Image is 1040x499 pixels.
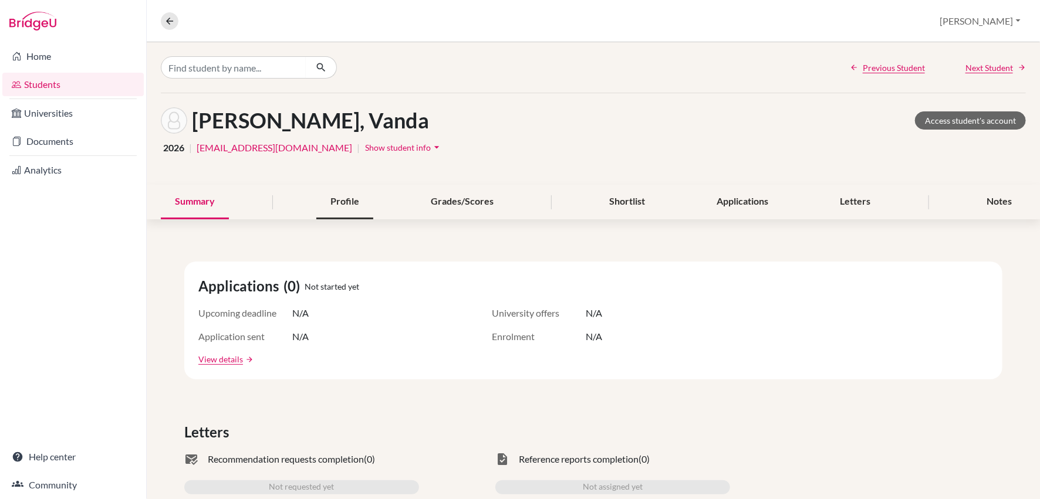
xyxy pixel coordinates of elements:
[161,56,306,79] input: Find student by name...
[192,108,429,133] h1: [PERSON_NAME], Vanda
[305,280,359,293] span: Not started yet
[2,473,144,497] a: Community
[826,185,885,219] div: Letters
[639,452,650,466] span: (0)
[365,142,431,152] span: Show student info
[965,62,1013,74] span: Next Student
[161,107,187,134] img: Vanda Tőkey's avatar
[198,330,292,344] span: Application sent
[2,445,144,469] a: Help center
[2,158,144,182] a: Analytics
[161,185,229,219] div: Summary
[973,185,1026,219] div: Notes
[417,185,508,219] div: Grades/Scores
[163,141,184,155] span: 2026
[850,62,925,74] a: Previous Student
[357,141,360,155] span: |
[184,452,198,466] span: mark_email_read
[197,141,352,155] a: [EMAIL_ADDRESS][DOMAIN_NAME]
[2,45,144,68] a: Home
[198,353,243,365] a: View details
[316,185,373,219] div: Profile
[292,330,309,344] span: N/A
[364,138,443,157] button: Show student infoarrow_drop_down
[492,306,586,320] span: University offers
[495,452,509,466] span: task
[915,111,1026,130] a: Access student's account
[492,330,586,344] span: Enrolment
[2,130,144,153] a: Documents
[965,62,1026,74] a: Next Student
[292,306,309,320] span: N/A
[583,480,643,494] span: Not assigned yet
[431,141,443,153] i: arrow_drop_down
[198,276,283,297] span: Applications
[863,62,925,74] span: Previous Student
[2,73,144,96] a: Students
[208,452,364,466] span: Recommendation requests completion
[198,306,292,320] span: Upcoming deadline
[9,12,56,30] img: Bridge-U
[586,306,602,320] span: N/A
[269,480,335,494] span: Not requested yet
[364,452,375,466] span: (0)
[184,422,234,443] span: Letters
[586,330,602,344] span: N/A
[935,10,1026,32] button: [PERSON_NAME]
[2,101,144,125] a: Universities
[189,141,192,155] span: |
[283,276,305,297] span: (0)
[596,185,660,219] div: Shortlist
[243,355,254,364] a: arrow_forward
[519,452,639,466] span: Reference reports completion
[703,185,783,219] div: Applications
